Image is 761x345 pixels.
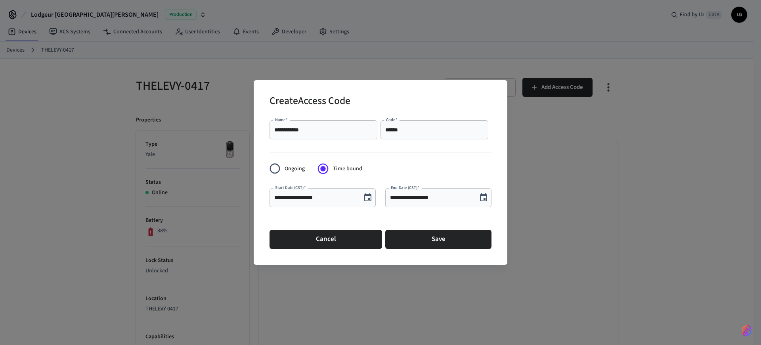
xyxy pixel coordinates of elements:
label: Start Date (CST) [275,185,306,191]
label: Name [275,117,288,123]
button: Cancel [270,230,382,249]
button: Choose date, selected date is Aug 20, 2025 [360,190,376,206]
h2: Create Access Code [270,90,350,114]
span: Ongoing [285,165,305,173]
button: Save [385,230,491,249]
label: Code [386,117,398,123]
img: SeamLogoGradient.69752ec5.svg [742,324,751,337]
label: End Date (CST) [391,185,419,191]
button: Choose date, selected date is Aug 20, 2025 [476,190,491,206]
span: Time bound [333,165,362,173]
